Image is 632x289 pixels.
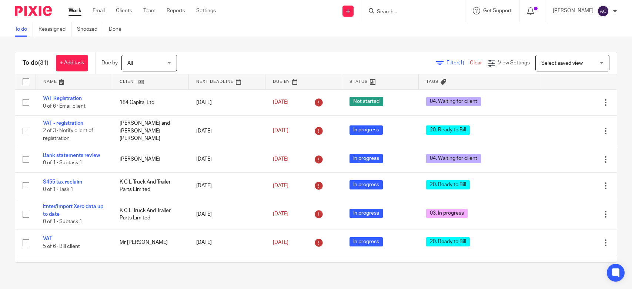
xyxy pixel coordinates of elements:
a: Snoozed [77,22,103,37]
span: All [127,61,133,66]
span: 5 of 6 · Bill client [43,244,80,249]
span: (1) [458,60,464,65]
span: 20. Ready to Bill [426,180,470,189]
span: Get Support [483,8,512,13]
span: In progress [350,125,383,135]
span: 2 of 3 · Notify client of registration [43,128,93,141]
span: Not started [350,97,383,106]
td: [PERSON_NAME] [112,146,189,172]
img: Pixie [15,6,52,16]
span: [DATE] [273,128,288,133]
a: Work [68,7,81,14]
td: [DATE] [189,172,265,199]
a: VAT [43,236,52,241]
span: 20. Ready to Bill [426,125,470,135]
span: View Settings [498,60,530,65]
a: Bank statements review [43,153,100,158]
span: 04. Waiting for client [426,97,481,106]
span: [DATE] [273,212,288,217]
td: [DATE] [189,146,265,172]
span: 20. Ready to Bill [426,237,470,246]
td: 184 Capital Ltd [112,89,189,115]
td: Bootleggers Kendal Limited [112,256,189,282]
span: 0 of 1 · Task 1 [43,187,73,192]
td: [PERSON_NAME] and [PERSON_NAME] [PERSON_NAME] [112,115,189,146]
a: Email [93,7,105,14]
span: 0 of 6 · Email client [43,104,86,109]
a: Clear [470,60,482,65]
p: [PERSON_NAME] [553,7,593,14]
input: Search [376,9,443,16]
td: [DATE] [189,89,265,115]
span: In progress [350,180,383,189]
td: Mr [PERSON_NAME] [112,229,189,256]
td: [DATE] [189,199,265,229]
a: To do [15,22,33,37]
a: + Add task [56,55,88,71]
span: [DATE] [273,240,288,245]
span: [DATE] [273,183,288,188]
h1: To do [23,59,49,67]
span: 0 of 1 · Subtask 1 [43,161,82,166]
span: 0 of 1 · Subtask 1 [43,219,82,224]
a: Reassigned [39,22,71,37]
span: In progress [350,237,383,246]
span: 03. In progress [426,209,468,218]
span: (31) [38,60,49,66]
a: VAT - registration [43,121,83,126]
p: Due by [101,59,118,67]
a: Settings [196,7,216,14]
span: Tags [426,80,439,84]
span: In progress [350,209,383,218]
span: Filter [447,60,470,65]
span: 04. Waiting for client [426,154,481,163]
a: Reports [167,7,185,14]
td: [DATE] [189,229,265,256]
td: [DATE] [189,256,265,282]
a: S455 tax reclaim [43,179,82,185]
span: [DATE] [273,157,288,162]
a: Clients [116,7,132,14]
td: [DATE] [189,115,265,146]
img: svg%3E [597,5,609,17]
td: K C L Truck And Trailer Parts Limited [112,199,189,229]
span: In progress [350,154,383,163]
td: K C L Truck And Trailer Parts Limited [112,172,189,199]
span: [DATE] [273,100,288,105]
a: Team [143,7,156,14]
span: Select saved view [541,61,583,66]
a: VAT Registration [43,96,82,101]
a: Enter/Import Xero data up to date [43,204,103,216]
a: Done [109,22,127,37]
